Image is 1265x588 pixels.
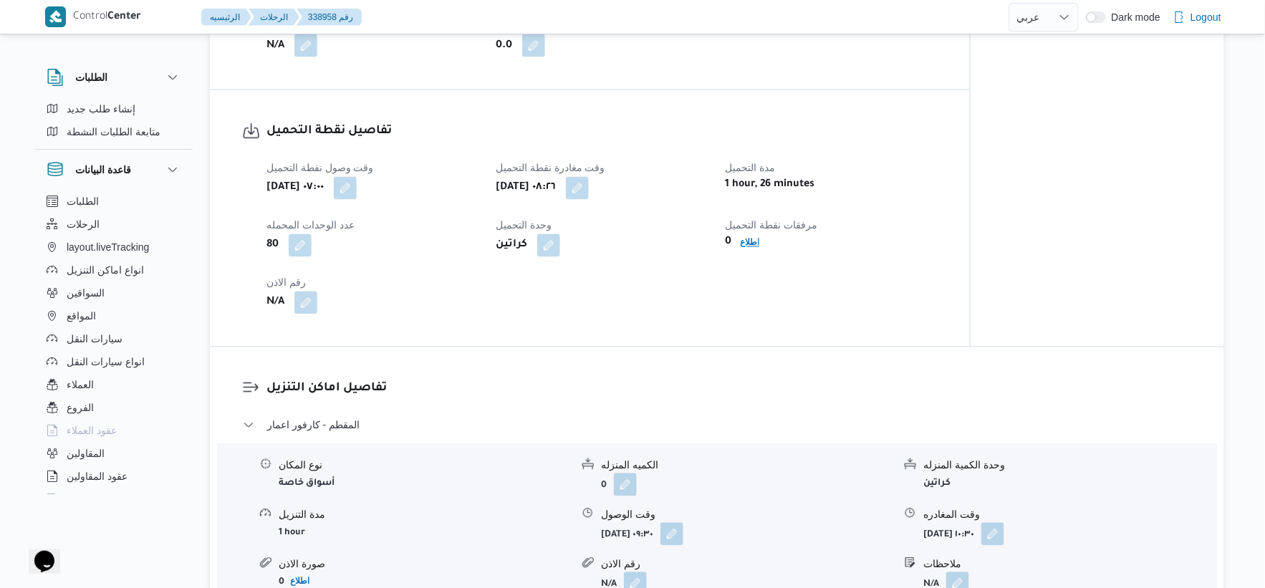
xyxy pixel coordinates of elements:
span: رقم الاذن [266,277,306,289]
b: [DATE] ٠٧:٠٠ [266,180,324,197]
span: الرحلات [67,216,100,233]
div: صورة الاذن [279,557,571,572]
button: الرحلات [249,9,299,26]
span: المواقع [67,307,96,324]
div: ملاحظات [923,557,1216,572]
b: [DATE] ٠٩:٣٠ [601,531,653,541]
b: [DATE] ١٠:٣٠ [923,531,974,541]
span: المقاولين [67,445,105,462]
span: عقود المقاولين [67,468,128,485]
div: رقم الاذن [601,557,893,572]
iframe: chat widget [14,531,60,574]
button: عقود المقاولين [41,465,187,488]
span: متابعة الطلبات النشطة [67,123,160,140]
h3: قاعدة البيانات [75,161,131,178]
button: قاعدة البيانات [47,161,181,178]
b: 0 [279,578,284,588]
span: وحدة التحميل [496,220,552,231]
h3: الطلبات [75,69,107,86]
span: مدة التحميل [725,163,775,174]
img: X8yXhbKr1z7QwAAAABJRU5ErkJggg== [45,6,66,27]
div: مدة التنزيل [279,508,571,523]
span: عدد الوحدات المحمله [266,220,355,231]
span: layout.liveTracking [67,238,149,256]
b: 1 hour, 26 minutes [725,177,814,194]
button: انواع اماكن التنزيل [41,259,187,281]
span: مرفقات نقطة التحميل [725,220,817,231]
button: المقاولين [41,442,187,465]
span: وقت وصول نفطة التحميل [266,163,374,174]
h3: تفاصيل نقطة التحميل [266,122,938,142]
div: وقت المغادره [923,508,1216,523]
b: أسواق خاصة [279,479,335,489]
span: انواع اماكن التنزيل [67,261,144,279]
div: الكميه المنزله [601,458,893,473]
b: كراتين [923,479,951,489]
b: [DATE] ٠٨:٢٦ [496,180,556,197]
span: المقطم - كارفور اعمار [267,417,360,434]
h3: تفاصيل اماكن التنزيل [266,380,1192,399]
span: عقود العملاء [67,422,117,439]
span: Dark mode [1106,11,1160,23]
div: قاعدة البيانات [35,190,193,500]
span: الفروع [67,399,94,416]
span: Logout [1191,9,1221,26]
span: العملاء [67,376,94,393]
button: الرحلات [41,213,187,236]
span: سيارات النقل [67,330,122,347]
button: المواقع [41,304,187,327]
b: اطلاع [740,238,759,248]
span: وقت مغادرة نقطة التحميل [496,163,605,174]
div: نوع المكان [279,458,571,473]
button: Logout [1168,3,1227,32]
button: متابعة الطلبات النشطة [41,120,187,143]
button: الفروع [41,396,187,419]
button: layout.liveTracking [41,236,187,259]
button: الرئيسيه [201,9,251,26]
button: انواع سيارات النقل [41,350,187,373]
b: Center [107,11,141,23]
button: الطلبات [47,69,181,86]
span: الطلبات [67,193,99,210]
button: الطلبات [41,190,187,213]
b: 0.0 [496,37,512,54]
button: إنشاء طلب جديد [41,97,187,120]
button: 338958 رقم [297,9,362,26]
b: 0 [725,234,731,251]
b: N/A [266,294,284,312]
button: المقطم - كارفور اعمار [243,417,1192,434]
span: اجهزة التليفون [67,491,126,508]
div: وقت الوصول [601,508,893,523]
div: وحدة الكمية المنزله [923,458,1216,473]
div: الطلبات [35,97,193,149]
span: السواقين [67,284,105,302]
span: انواع سيارات النقل [67,353,145,370]
button: اطلاع [734,234,765,251]
button: عقود العملاء [41,419,187,442]
b: 1 hour [279,529,305,539]
b: N/A [266,37,284,54]
b: 80 [266,237,279,254]
b: اطلاع [290,577,309,587]
button: السواقين [41,281,187,304]
b: 0 [601,481,607,491]
button: العملاء [41,373,187,396]
span: إنشاء طلب جديد [67,100,135,117]
button: اجهزة التليفون [41,488,187,511]
button: سيارات النقل [41,327,187,350]
b: كراتين [496,237,527,254]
